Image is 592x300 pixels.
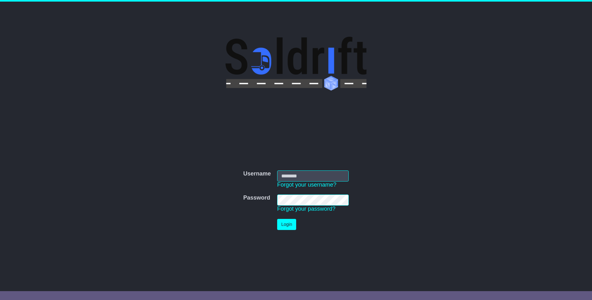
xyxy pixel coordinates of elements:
a: Forgot your password? [277,206,335,212]
button: Login [277,219,296,230]
label: Password [243,195,270,201]
img: Soldrift Pty Ltd [226,37,366,91]
label: Username [243,170,271,177]
a: Forgot your username? [277,182,336,188]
